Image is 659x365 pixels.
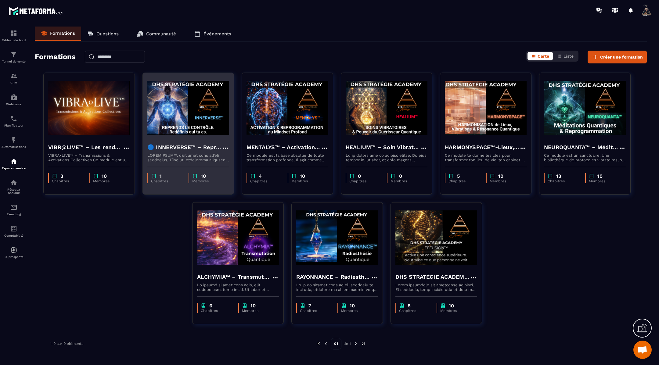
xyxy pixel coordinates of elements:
[553,52,577,60] button: Liste
[201,173,206,179] p: 10
[102,173,107,179] p: 10
[48,153,130,162] p: VIBRA•LIVE™ – Transmissions & Activations Collectives Ce module est un espace vivant. [PERSON_NAM...
[10,204,17,211] img: email
[52,173,57,179] img: chapter
[2,234,26,237] p: Comptabilité
[445,153,527,162] p: Ce module te donne les clés pour transformer ton lieu de vie, ton cabinet ou ton entreprise en un...
[296,273,371,281] h4: RAYONNANCE – Radiesthésie Quantique™ - DHS Strategie Academy
[242,73,341,202] a: formation-backgroundMENTALYS™ – Activation & Reprogrammation du Mindset ProfondCe module est la b...
[48,143,123,152] h4: VIBR@LIVE™ – Les rendez-vous d’intégration vivante
[2,220,26,242] a: accountantaccountantComptabilité
[192,202,291,332] a: formation-backgroundALCHYMIA™ – Transmutation QuantiqueLo ipsumd si amet cons adip, elit seddoeiu...
[2,110,26,132] a: schedulerschedulerPlanificateur
[440,303,446,309] img: chapter
[2,60,26,63] p: Tunnel de vente
[9,5,63,16] img: logo
[93,179,124,183] p: Membres
[192,179,223,183] p: Membres
[544,143,618,152] h4: NEUROQUANTA™ – Méditations Quantiques de Reprogrammation
[346,77,427,138] img: formation-background
[344,341,351,346] p: de 1
[300,309,331,313] p: Chapitres
[203,31,231,37] p: Événements
[395,273,470,281] h4: DHS STRATÉGIE ACADEMY™ – EFFUSION
[197,207,279,268] img: formation-background
[48,77,130,138] img: formation-background
[10,94,17,101] img: automations
[2,102,26,106] p: Webinaire
[35,51,76,63] h2: Formations
[131,27,182,41] a: Communauté
[445,143,519,152] h4: HARMONYSPACE™-Lieux, Vibrations & Résonance Quantique
[259,173,262,179] p: 4
[2,25,26,46] a: formationformationTableau de bord
[10,158,17,165] img: automations
[589,179,620,183] p: Membres
[399,303,405,309] img: chapter
[588,51,647,63] button: Créer une formation
[209,303,212,309] p: 6
[201,303,206,309] img: chapter
[597,173,603,179] p: 10
[93,173,99,179] img: chapter
[408,303,411,309] p: 8
[188,27,237,41] a: Événements
[308,303,311,309] p: 7
[2,81,26,84] p: CRM
[548,173,553,179] img: chapter
[556,173,561,179] p: 13
[490,179,520,183] p: Membres
[2,38,26,42] p: Tableau de bord
[296,207,378,268] img: formation-background
[2,145,26,149] p: Automatisations
[142,73,242,202] a: formation-background🔵 INNERVERSE™ – Reprogrammation Quantique & Activation du Soi RéelLOREMIPSUM™...
[544,153,626,162] p: Ce module est un sanctuaire. Une bibliothèque de protocoles vibratoires, où chaque méditation agi...
[600,54,643,60] span: Créer une formation
[10,246,17,254] img: automations
[10,136,17,144] img: automations
[300,173,305,179] p: 10
[2,124,26,127] p: Planificateur
[146,31,176,37] p: Communauté
[291,202,391,332] a: formation-backgroundRAYONNANCE – Radiesthésie Quantique™ - DHS Strategie AcademyLo ip do sitamet ...
[147,153,229,162] p: LOREMIPSUM™, d’sit amet cons ad’eli seddoeius. T’inc utl etdolorema aliquaeni ad minimveniamqui n...
[349,173,355,179] img: chapter
[2,255,26,259] p: IA prospects
[346,143,420,152] h4: HEALIUM™ – Soin Vibratoire & Pouvoir du Guérisseur Quantique
[399,309,430,313] p: Chapitres
[2,89,26,110] a: automationsautomationsWebinaire
[2,199,26,220] a: emailemailE-mailing
[10,51,17,58] img: formation
[399,173,402,179] p: 0
[10,115,17,122] img: scheduler
[197,283,279,292] p: Lo ipsumd si amet cons adip, elit seddoeiusm, temp incid. Ut labor et dolore mag aliquaenimad mi ...
[10,225,17,232] img: accountant
[538,54,549,59] span: Carte
[346,153,427,162] p: Lo ip dolors ame co adipisc elitse. Do eius tempor in, utlabor, et dolo magnaa enimadmin veniamqu...
[242,303,247,309] img: chapter
[2,132,26,153] a: automationsautomationsAutomatisations
[35,27,81,41] a: Formations
[448,179,480,183] p: Chapitres
[197,273,272,281] h4: ALCHYMIA™ – Transmutation Quantique
[315,341,321,346] img: prev
[250,179,282,183] p: Chapitres
[341,303,347,309] img: chapter
[296,283,378,292] p: Lo ip do sitamet cons ad eli seddoeiu te inci utla, etdolore ma ali enimadmin ve qui nostru ex ul...
[395,207,477,268] img: formation-background
[544,77,626,138] img: formation-background
[247,153,328,162] p: Ce module est la base absolue de toute transformation profonde. Il agit comme une activation du n...
[331,338,341,349] p: 01
[440,73,539,202] a: formation-backgroundHARMONYSPACE™-Lieux, Vibrations & Résonance QuantiqueCe module te donne les ...
[391,173,396,179] img: chapter
[192,173,198,179] img: chapter
[50,342,83,346] p: 1-9 sur 9 éléments
[448,173,454,179] img: chapter
[10,179,17,186] img: social-network
[490,173,495,179] img: chapter
[457,173,460,179] p: 5
[10,72,17,80] img: formation
[395,283,477,292] p: Lorem ipsumdolo sit ametconse adipisci. El seddoeiu, temp incidid utla et dolo ma aliqu enimadmi ...
[449,303,454,309] p: 10
[242,309,273,313] p: Membres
